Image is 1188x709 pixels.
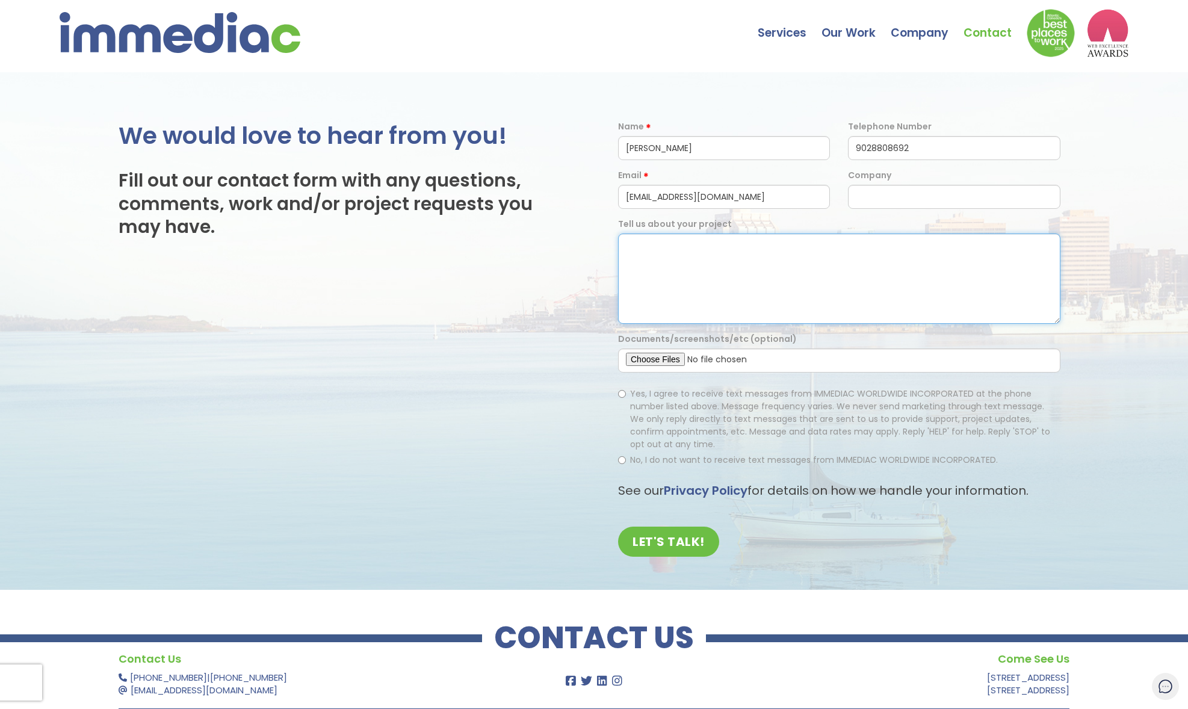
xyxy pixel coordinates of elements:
a: Our Work [821,3,891,45]
label: Documents/screenshots/etc (optional) [618,333,797,345]
label: Telephone Number [848,120,932,133]
a: Services [758,3,821,45]
label: Email [618,169,642,182]
label: Tell us about your project [618,218,732,231]
img: Down [1027,9,1075,57]
h4: Come See Us [682,650,1069,668]
h3: Fill out our contact form with any questions, comments, work and/or project requests you may have. [119,169,570,239]
a: Contact [964,3,1027,45]
a: [PHONE_NUMBER] [210,671,287,684]
input: No, I do not want to receive text messages from IMMEDIAC WORLDWIDE INCORPORATED. [618,456,626,464]
a: Company [891,3,964,45]
a: [PHONE_NUMBER] [130,671,207,684]
p: See our for details on how we handle your information. [618,481,1060,500]
img: immediac [60,12,300,53]
h2: CONTACT US [482,626,706,650]
p: | [119,671,506,696]
h4: Contact Us [119,650,506,668]
h2: We would love to hear from you! [119,120,570,151]
span: No, I do not want to receive text messages from IMMEDIAC WORLDWIDE INCORPORATED. [630,454,998,466]
a: Privacy Policy [664,482,747,499]
label: Name [618,120,644,133]
span: Yes, I agree to receive text messages from IMMEDIAC WORLDWIDE INCORPORATED at the phone number li... [630,388,1050,450]
label: Company [848,169,891,182]
a: [STREET_ADDRESS][STREET_ADDRESS] [987,671,1069,696]
a: [EMAIL_ADDRESS][DOMAIN_NAME] [131,684,277,696]
input: Yes, I agree to receive text messages from IMMEDIAC WORLDWIDE INCORPORATED at the phone number li... [618,390,626,398]
input: LET'S TALK! [618,527,719,557]
img: logo2_wea_nobg.webp [1087,9,1129,57]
